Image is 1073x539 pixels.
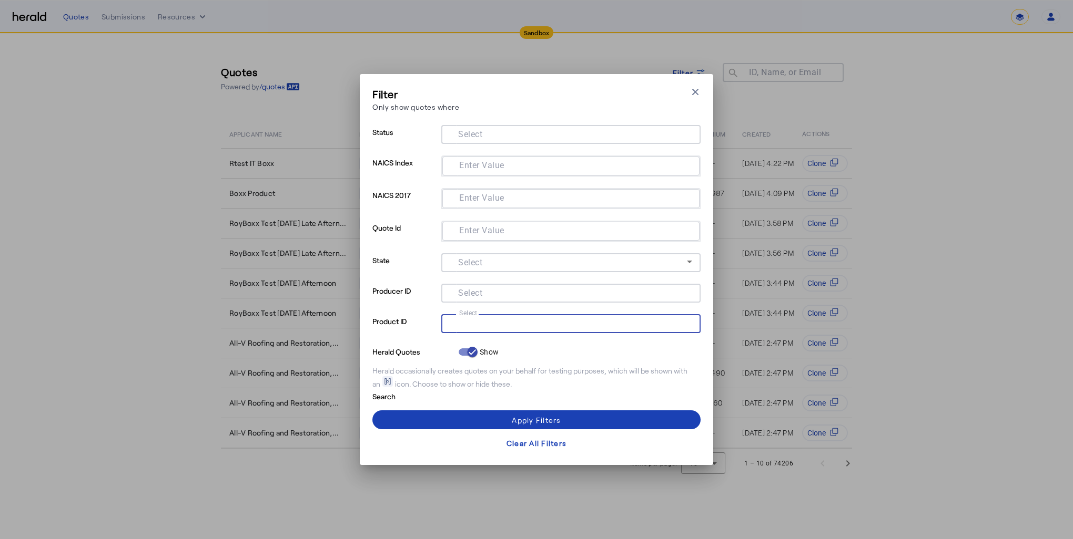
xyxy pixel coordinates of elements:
label: Show [478,347,499,357]
button: Clear All Filters [372,433,701,452]
mat-label: Select [458,129,482,139]
mat-label: Select [458,288,482,298]
mat-chip-grid: Selection [451,159,691,171]
mat-label: Select [458,257,482,267]
mat-chip-grid: Selection [450,286,692,298]
div: Herald occasionally creates quotes on your behalf for testing purposes, which will be shown with ... [372,366,701,389]
mat-chip-grid: Selection [450,127,692,140]
h3: Filter [372,87,459,101]
mat-label: Enter Value [459,225,504,235]
p: Herald Quotes [372,345,454,357]
p: Quote Id [372,221,437,253]
p: Status [372,125,437,156]
p: Search [372,389,454,402]
mat-chip-grid: Selection [451,191,691,204]
mat-label: Enter Value [459,160,504,170]
mat-label: Enter Value [459,193,504,203]
p: NAICS Index [372,156,437,188]
mat-chip-grid: Selection [451,224,691,236]
p: Product ID [372,314,437,345]
p: NAICS 2017 [372,188,437,221]
p: Only show quotes where [372,101,459,112]
mat-chip-grid: Selection [450,316,692,329]
p: State [372,253,437,284]
button: Apply Filters [372,410,701,429]
div: Apply Filters [512,414,561,426]
p: Producer ID [372,284,437,314]
mat-label: Select [459,309,478,316]
div: Clear All Filters [507,438,566,449]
